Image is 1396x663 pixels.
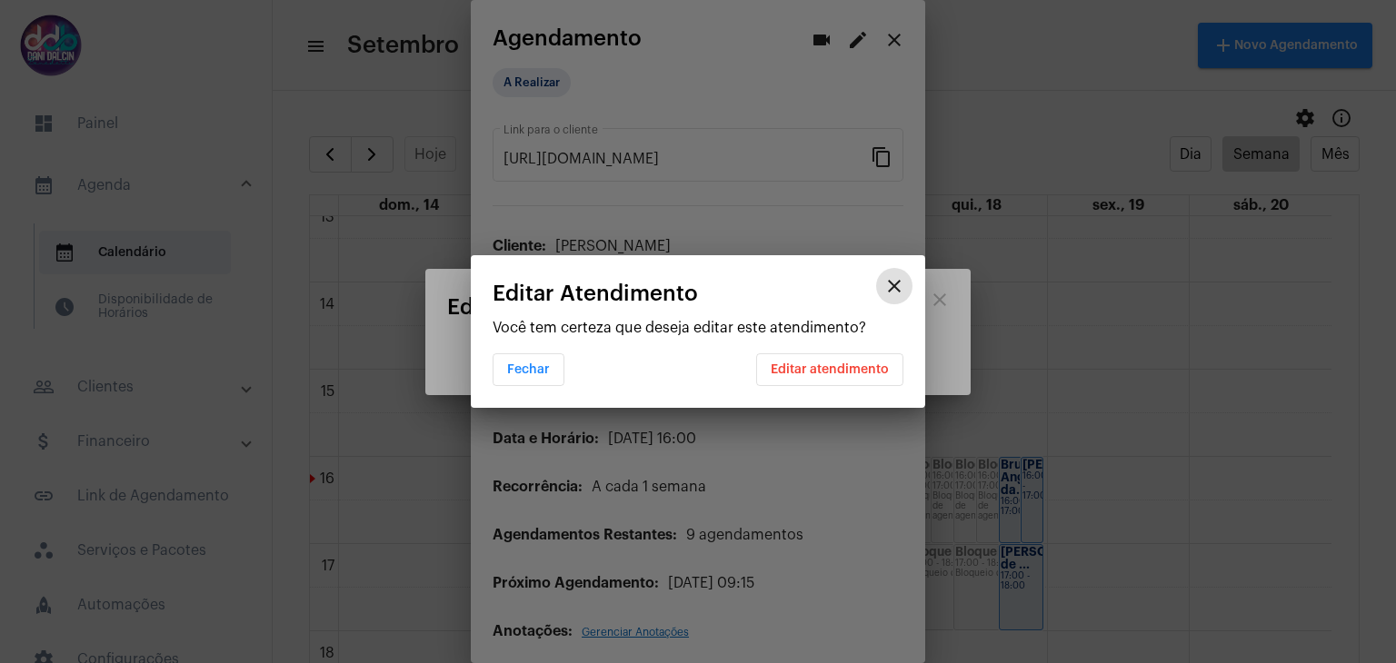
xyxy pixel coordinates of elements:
[507,363,550,376] span: Fechar
[883,275,905,297] mat-icon: close
[756,353,903,386] button: Editar atendimento
[771,363,889,376] span: Editar atendimento
[493,282,698,305] span: Editar Atendimento
[493,353,564,386] button: Fechar
[493,320,903,336] p: Você tem certeza que deseja editar este atendimento?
